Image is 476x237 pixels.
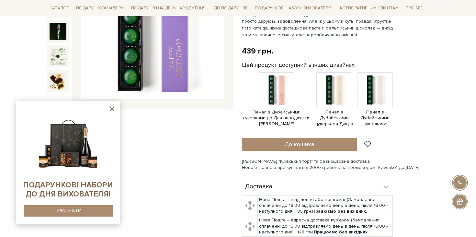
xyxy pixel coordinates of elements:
td: Нова Пошта – відділення або поштомат (Замовлення сплаченні до 16:00 відправляємо день в день, піс... [258,195,393,216]
span: Доставка [245,184,272,190]
td: Нова Пошта – адресна доставка кур'єром (Замовлення сплаченні до 16:00 відправляємо день в день, п... [258,216,393,237]
a: Каталог [47,3,72,13]
span: Пенал з Дубайськими цукерками до Дня народження [PERSON_NAME] [242,109,311,127]
a: Корпоративним клієнтам [337,3,401,14]
a: Про Spell [403,3,429,13]
img: Пенал з Дубайськими цукерками до Дня народження лавандовий [50,48,66,65]
b: Працюємо без вихідних. [314,229,369,235]
a: Пенал з Дубайськими цукерками Дякую [314,87,354,127]
span: Пенал з Дубайськими цукерками Дякую [314,109,354,127]
a: Подарунки на День народження [129,3,208,13]
img: Продукт [259,72,294,108]
span: Пенал з Дубайськими цукерками [357,109,393,127]
img: Продукт [316,72,352,108]
a: Подарункові набори [74,3,126,13]
div: 439 грн. [242,46,273,56]
a: Подарункові набори вихователю [252,3,335,14]
a: Ідеї подарунків [210,3,250,13]
button: До кошика [242,138,357,151]
img: Продукт [357,72,393,108]
img: Пенал з Дубайськими цукерками до Дня народження лавандовий [50,23,66,40]
a: Пенал з Дубайськими цукерками [357,87,393,127]
div: [PERSON_NAME] "Київський торт" та безкоштовна доставка Новою Поштою при купівлі від 2000 гривень ... [242,159,429,170]
p: Вони про бажання — раптове, щире, те саме «хочу», яке не чекає на привід. Іноді такі бажання веду... [242,4,394,38]
a: Пенал з Дубайськими цукерками до Дня народження [PERSON_NAME] [242,87,311,127]
img: Пенал з Дубайськими цукерками до Дня народження лавандовий [50,73,66,89]
label: Цей продукт доступний в інших дизайнах: [242,61,356,69]
b: Працюємо без вихідних. [312,208,367,214]
span: До кошика [285,141,314,148]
